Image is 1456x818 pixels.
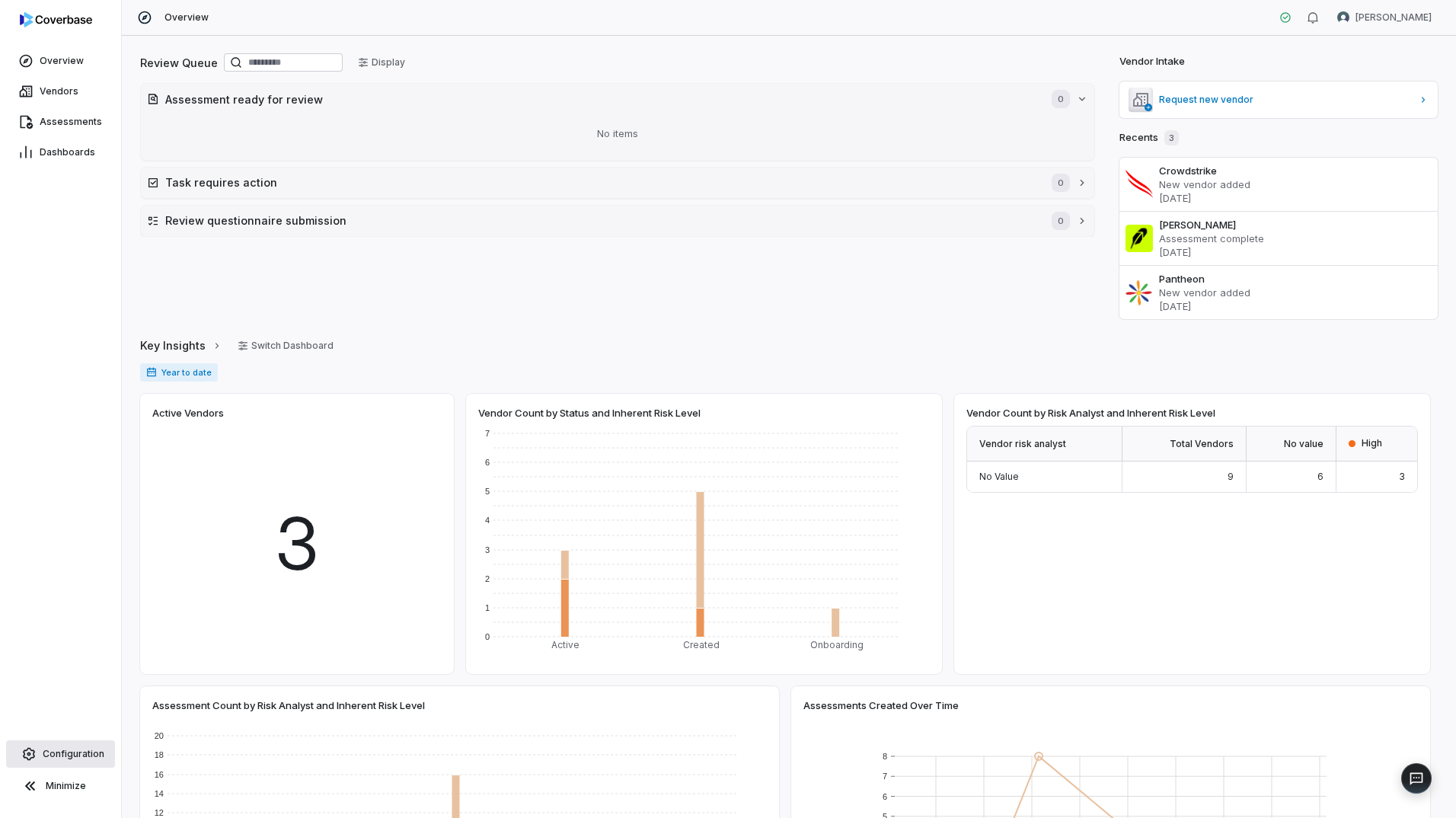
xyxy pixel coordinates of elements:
[1337,11,1349,24] img: Jeffrey Lee avatar
[1119,81,1438,118] a: Request new vendor
[883,792,887,801] text: 6
[1159,191,1432,205] p: [DATE]
[979,471,1019,482] span: No Value
[164,11,209,24] span: Overview
[155,808,164,817] text: 12
[40,85,78,97] span: Vendors
[485,487,490,496] text: 5
[6,740,115,768] a: Configuration
[3,78,118,105] a: Vendors
[40,116,102,128] span: Assessments
[165,212,1036,228] h2: Review questionnaire submission
[141,206,1094,236] button: Review questionnaire submission0
[1159,94,1412,106] span: Request new vendor
[485,632,490,641] text: 0
[6,771,115,801] button: Minimize
[883,772,887,781] text: 7
[136,330,227,362] button: Key Insights
[20,12,92,27] img: logo-D7KZi-bG.svg
[155,750,164,759] text: 18
[485,545,490,554] text: 3
[485,458,490,467] text: 6
[228,334,343,357] button: Switch Dashboard
[165,174,1036,190] h2: Task requires action
[1119,158,1438,211] a: CrowdstrikeNew vendor added[DATE]
[40,55,84,67] span: Overview
[1119,54,1185,69] h2: Vendor Intake
[141,84,1094,114] button: Assessment ready for review0
[349,51,414,74] button: Display
[1052,174,1070,192] span: 0
[1159,245,1432,259] p: [DATE]
[1119,265,1438,319] a: PantheonNew vendor added[DATE]
[43,748,104,760] span: Configuration
[478,406,701,420] span: Vendor Count by Status and Inherent Risk Level
[3,108,118,136] a: Assessments
[1355,11,1432,24] span: [PERSON_NAME]
[155,789,164,798] text: 14
[1119,211,1438,265] a: [PERSON_NAME]Assessment complete[DATE]
[967,427,1122,462] div: Vendor risk analyst
[1052,90,1070,108] span: 0
[1159,299,1432,313] p: [DATE]
[274,490,321,599] span: 3
[165,91,1036,107] h2: Assessment ready for review
[1119,130,1179,145] h2: Recents
[883,752,887,761] text: 8
[147,114,1088,154] div: No items
[485,429,490,438] text: 7
[485,516,490,525] text: 4
[141,168,1094,198] button: Task requires action0
[1228,471,1234,482] span: 9
[155,770,164,779] text: 16
[1317,471,1323,482] span: 6
[1159,286,1432,299] p: New vendor added
[1362,437,1382,449] span: High
[46,780,86,792] span: Minimize
[1399,471,1405,482] span: 3
[1159,232,1432,245] p: Assessment complete
[966,406,1215,420] span: Vendor Count by Risk Analyst and Inherent Risk Level
[1328,6,1441,29] button: Jeffrey Lee avatar[PERSON_NAME]
[803,698,959,712] span: Assessments Created Over Time
[485,574,490,583] text: 2
[3,139,118,166] a: Dashboards
[3,47,118,75] a: Overview
[1052,212,1070,230] span: 0
[155,731,164,740] text: 20
[1159,164,1432,177] h3: Crowdstrike
[1122,427,1247,462] div: Total Vendors
[1247,427,1336,462] div: No value
[152,406,224,420] span: Active Vendors
[1159,272,1432,286] h3: Pantheon
[1159,177,1432,191] p: New vendor added
[140,337,206,353] span: Key Insights
[140,330,222,362] a: Key Insights
[1159,218,1432,232] h3: [PERSON_NAME]
[152,698,425,712] span: Assessment Count by Risk Analyst and Inherent Risk Level
[485,603,490,612] text: 1
[1164,130,1179,145] span: 3
[140,55,218,71] h2: Review Queue
[40,146,95,158] span: Dashboards
[140,363,218,382] span: Year to date
[146,367,157,378] svg: Date range for report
